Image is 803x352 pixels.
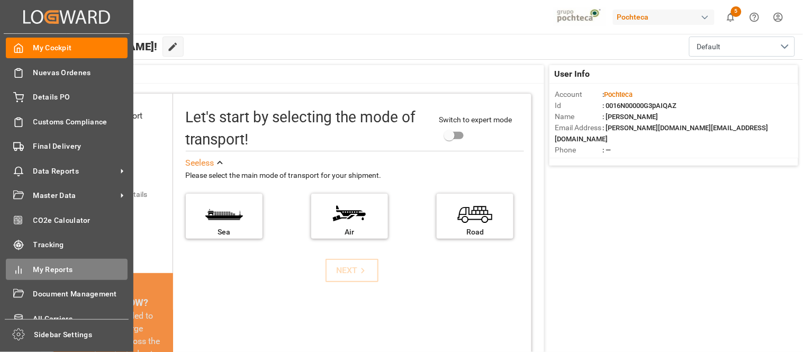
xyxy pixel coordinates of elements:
[697,41,721,52] span: Default
[442,227,508,238] div: Road
[191,227,257,238] div: Sea
[336,264,368,277] div: NEXT
[186,157,214,169] div: See less
[731,6,742,17] span: 5
[6,210,128,230] a: CO2e Calculator
[6,87,128,107] a: Details PO
[555,145,602,156] span: Phone
[81,189,147,200] div: Add shipping details
[33,116,128,128] span: Customs Compliance
[6,136,128,157] a: Final Delivery
[6,284,128,304] a: Document Management
[6,259,128,279] a: My Reports
[317,227,383,238] div: Air
[33,92,128,103] span: Details PO
[33,264,128,275] span: My Reports
[186,106,429,151] div: Let's start by selecting the mode of transport!
[33,239,128,250] span: Tracking
[33,166,117,177] span: Data Reports
[689,37,795,57] button: open menu
[186,169,525,182] div: Please select the main mode of transport for your shipment.
[555,89,602,100] span: Account
[6,38,128,58] a: My Cockpit
[555,100,602,111] span: Id
[6,62,128,83] a: Nuevas Ordenes
[719,5,743,29] button: show 5 new notifications
[6,111,128,132] a: Customs Compliance
[33,313,128,324] span: All Carriers
[33,288,128,300] span: Document Management
[43,37,157,57] span: Hello [PERSON_NAME]!
[602,157,629,165] span: : Shipper
[33,67,128,78] span: Nuevas Ordenes
[602,102,676,110] span: : 0016N00000G3pAIQAZ
[33,215,128,226] span: CO2e Calculator
[555,156,602,167] span: Account Type
[33,190,117,201] span: Master Data
[604,91,633,98] span: Pochteca
[555,68,590,80] span: User Info
[555,111,602,122] span: Name
[33,42,128,53] span: My Cockpit
[602,146,611,154] span: : —
[326,259,378,282] button: NEXT
[34,329,129,340] span: Sidebar Settings
[743,5,766,29] button: Help Center
[439,115,512,124] span: Switch to expert mode
[602,91,633,98] span: :
[555,122,602,133] span: Email Address
[555,124,768,143] span: : [PERSON_NAME][DOMAIN_NAME][EMAIL_ADDRESS][DOMAIN_NAME]
[613,7,719,27] button: Pochteca
[613,10,715,25] div: Pochteca
[554,8,606,26] img: pochtecaImg.jpg_1689854062.jpg
[6,234,128,255] a: Tracking
[602,113,658,121] span: : [PERSON_NAME]
[6,308,128,329] a: All Carriers
[33,141,128,152] span: Final Delivery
